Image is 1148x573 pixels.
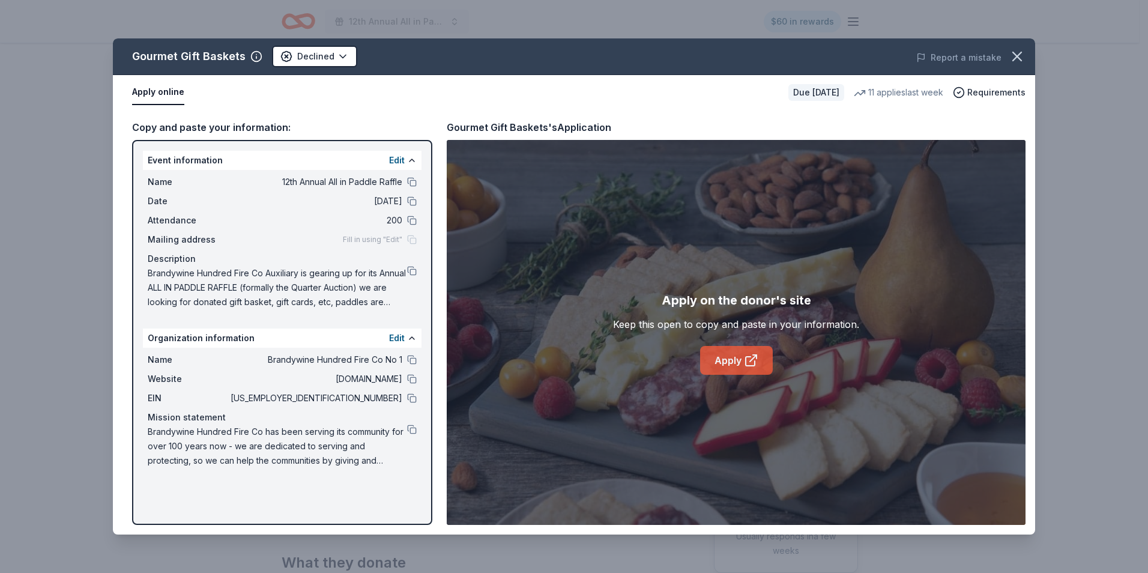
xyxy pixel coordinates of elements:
span: Attendance [148,213,228,228]
div: Event information [143,151,421,170]
span: EIN [148,391,228,405]
button: Edit [389,153,405,168]
div: Mission statement [148,410,417,425]
span: Fill in using "Edit" [343,235,402,244]
span: Requirements [967,85,1026,100]
div: Copy and paste your information: [132,120,432,135]
div: Gourmet Gift Baskets [132,47,246,66]
span: Declined [297,49,334,64]
button: Apply online [132,80,184,105]
span: Brandywine Hundred Fire Co No 1 [228,353,402,367]
span: Name [148,353,228,367]
button: Requirements [953,85,1026,100]
div: Organization information [143,329,421,348]
div: Keep this open to copy and paste in your information. [613,317,859,332]
span: Name [148,175,228,189]
span: Date [148,194,228,208]
span: Brandywine Hundred Fire Co has been serving its community for over 100 years now - we are dedicat... [148,425,407,468]
span: Brandywine Hundred Fire Co Auxiliary is gearing up for its Annual ALL IN PADDLE RAFFLE (formally ... [148,266,407,309]
div: Gourmet Gift Baskets's Application [447,120,611,135]
span: 12th Annual All in Paddle Raffle [228,175,402,189]
span: [DATE] [228,194,402,208]
div: Description [148,252,417,266]
button: Report a mistake [916,50,1001,65]
div: Apply on the donor's site [662,291,811,310]
span: Website [148,372,228,386]
div: Due [DATE] [788,84,844,101]
div: 11 applies last week [854,85,943,100]
button: Declined [272,46,357,67]
button: Edit [389,331,405,345]
span: [US_EMPLOYER_IDENTIFICATION_NUMBER] [228,391,402,405]
span: 200 [228,213,402,228]
span: Mailing address [148,232,228,247]
a: Apply [700,346,773,375]
span: [DOMAIN_NAME] [228,372,402,386]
